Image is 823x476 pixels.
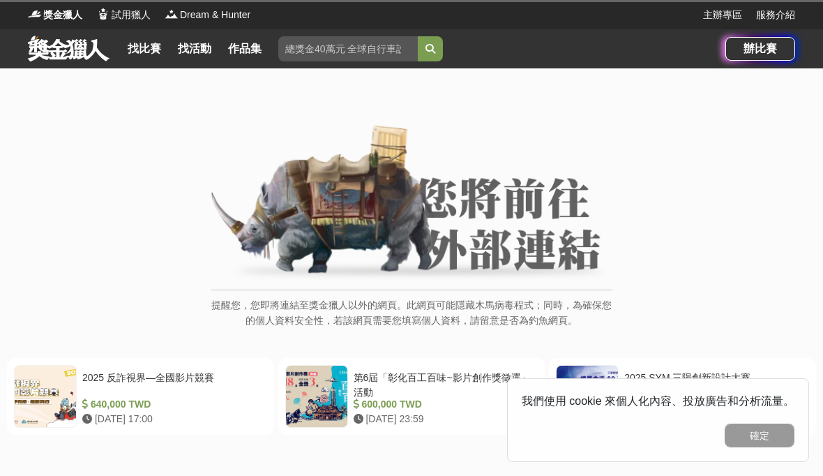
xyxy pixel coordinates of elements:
button: 確定 [725,424,794,447]
a: 找活動 [172,39,217,59]
span: 我們使用 cookie 來個人化內容、投放廣告和分析流量。 [522,395,794,407]
div: 2025 反詐視界—全國影片競賽 [82,371,262,397]
div: [DATE] 23:59 [354,412,533,426]
a: 2025 反詐視界—全國影片競賽 640,000 TWD [DATE] 17:00 [7,358,274,435]
a: 第6屆「彰化百工百味~影片創作獎徵選」活動 600,000 TWD [DATE] 23:59 [278,358,545,435]
a: 2025 SYM 三陽創新設計大賽 779,200 TWD [DATE] 23:59 [549,358,816,435]
a: 服務介紹 [756,8,795,22]
div: 600,000 TWD [354,397,533,412]
img: Logo [28,7,42,21]
a: LogoDream & Hunter [165,8,250,22]
div: [DATE] 17:00 [82,412,262,426]
div: 2025 SYM 三陽創新設計大賽 [624,371,803,397]
img: Logo [96,7,110,21]
a: 作品集 [222,39,267,59]
a: Logo試用獵人 [96,8,151,22]
img: External Link Banner [211,125,612,283]
div: 第6屆「彰化百工百味~影片創作獎徵選」活動 [354,371,533,397]
p: 提醒您，您即將連結至獎金獵人以外的網頁。此網頁可能隱藏木馬病毒程式；同時，為確保您的個人資料安全性，若該網頁需要您填寫個人資料，請留意是否為釣魚網頁。 [211,297,612,343]
img: Logo [165,7,179,21]
span: 試用獵人 [112,8,151,22]
a: Logo獎金獵人 [28,8,82,22]
input: 總獎金40萬元 全球自行車設計比賽 [278,36,418,61]
div: 640,000 TWD [82,397,262,412]
a: 辦比賽 [725,37,795,61]
span: 獎金獵人 [43,8,82,22]
span: Dream & Hunter [180,8,250,22]
a: 找比賽 [122,39,167,59]
a: 主辦專區 [703,8,742,22]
